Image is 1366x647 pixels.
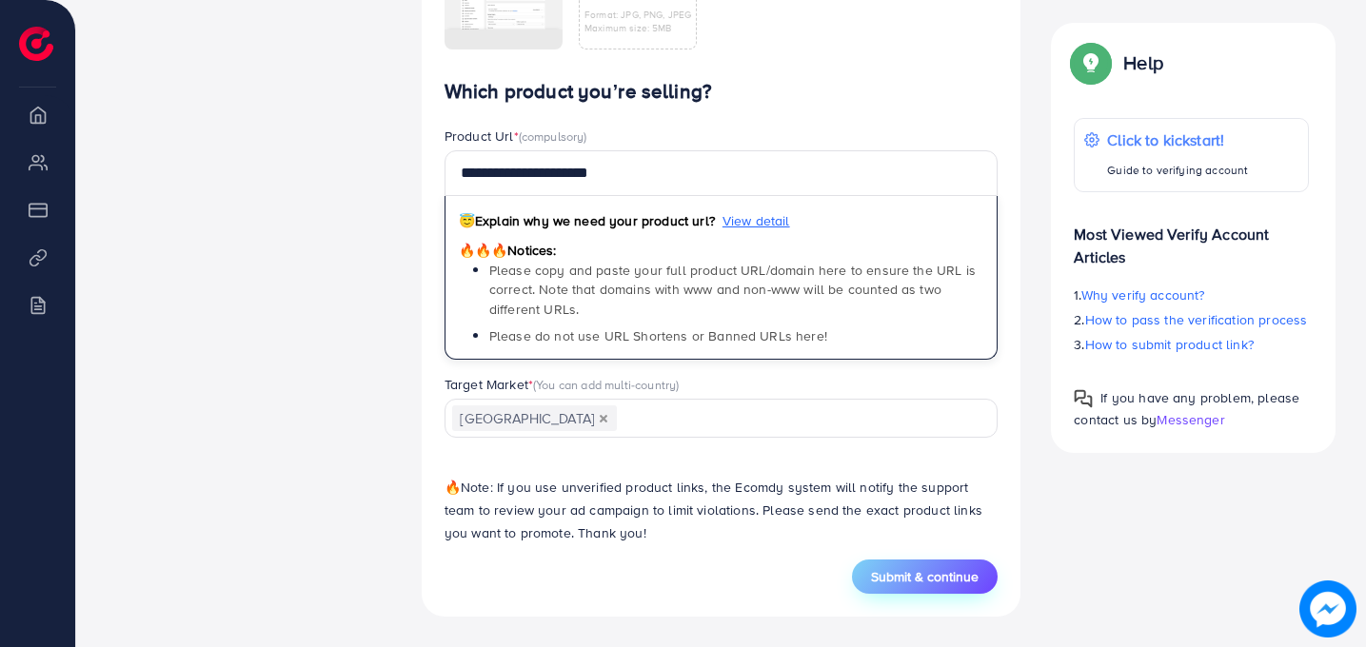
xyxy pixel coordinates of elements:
span: 🔥 [445,478,461,497]
span: Please copy and paste your full product URL/domain here to ensure the URL is correct. Note that d... [489,261,976,319]
p: Maximum size: 5MB [584,21,692,34]
p: Click to kickstart! [1107,128,1248,151]
span: 🔥🔥🔥 [459,241,507,260]
img: logo [19,27,53,61]
p: Most Viewed Verify Account Articles [1074,207,1309,268]
input: Search for option [619,404,974,434]
span: (You can add multi-country) [533,376,679,393]
button: Deselect Germany [599,414,608,423]
img: image [1300,581,1355,636]
p: Note: If you use unverified product links, the Ecomdy system will notify the support team to revi... [445,476,999,544]
img: Popup guide [1074,46,1108,80]
p: 3. [1074,333,1309,356]
span: Messenger [1157,410,1224,429]
span: View detail [723,211,790,230]
span: Submit & continue [871,567,979,586]
label: Target Market [445,375,680,394]
img: Popup guide [1074,389,1093,408]
span: 😇 [459,211,475,230]
span: If you have any problem, please contact us by [1074,388,1299,429]
span: (compulsory) [519,127,587,145]
p: Help [1123,51,1163,74]
p: Format: JPG, PNG, JPEG [584,8,692,21]
h4: Which product you’re selling? [445,80,999,104]
p: 1. [1074,284,1309,306]
span: How to submit product link? [1085,335,1254,354]
span: Please do not use URL Shortens or Banned URLs here! [489,326,827,345]
div: Search for option [445,399,999,438]
span: Why verify account? [1081,285,1205,304]
p: Guide to verifying account [1107,159,1248,182]
p: 2. [1074,308,1309,331]
label: Product Url [445,127,587,146]
span: [GEOGRAPHIC_DATA] [452,405,617,432]
button: Submit & continue [852,559,998,594]
span: How to pass the verification process [1085,310,1308,329]
span: Explain why we need your product url? [459,211,715,230]
span: Notices: [459,241,557,260]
